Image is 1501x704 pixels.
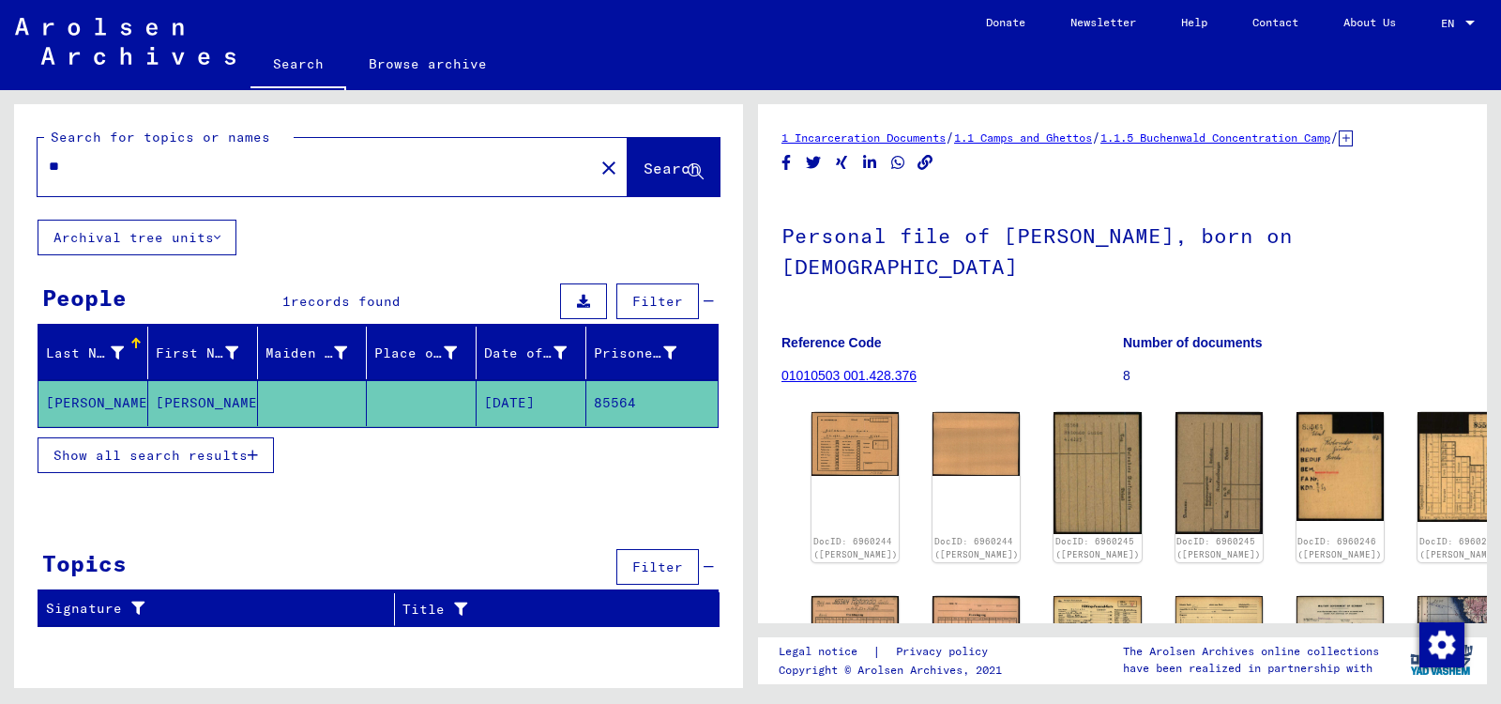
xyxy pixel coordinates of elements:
[265,344,348,363] div: Maiden Name
[148,380,258,426] mat-cell: [PERSON_NAME]
[932,412,1020,475] img: 002.jpg
[1054,596,1141,659] img: 001.jpg
[38,437,274,473] button: Show all search results
[1175,412,1263,534] img: 002.jpg
[1054,412,1141,534] img: 001.jpg
[367,327,477,379] mat-header-cell: Place of Birth
[1296,596,1384,701] img: 001.jpg
[1406,636,1477,683] img: yv_logo.png
[477,380,586,426] mat-cell: [DATE]
[616,549,699,585] button: Filter
[616,283,699,319] button: Filter
[594,344,676,363] div: Prisoner #
[1123,366,1463,386] p: 8
[46,344,124,363] div: Last Name
[781,192,1463,306] h1: Personal file of [PERSON_NAME], born on [DEMOGRAPHIC_DATA]
[954,130,1092,145] a: 1.1 Camps and Ghettos
[594,338,700,368] div: Prisoner #
[402,600,682,620] div: Title
[38,327,148,379] mat-header-cell: Last Name
[1055,536,1140,559] a: DocID: 6960245 ([PERSON_NAME])
[282,293,291,310] span: 1
[1092,129,1100,145] span: /
[1100,130,1330,145] a: 1.1.5 Buchenwald Concentration Camp
[374,338,480,368] div: Place of Birth
[598,157,620,179] mat-icon: close
[781,130,946,145] a: 1 Incarceration Documents
[1123,643,1379,660] p: The Arolsen Archives online collections
[1441,17,1462,30] span: EN
[1419,622,1464,667] img: Change consent
[1330,129,1339,145] span: /
[888,151,908,175] button: Share on WhatsApp
[250,41,346,90] a: Search
[258,327,368,379] mat-header-cell: Maiden Name
[586,380,718,426] mat-cell: 85564
[291,293,401,310] span: records found
[1175,596,1263,660] img: 002.jpg
[38,220,236,255] button: Archival tree units
[53,447,248,464] span: Show all search results
[346,41,509,86] a: Browse archive
[46,338,147,368] div: Last Name
[813,536,898,559] a: DocID: 6960244 ([PERSON_NAME])
[38,380,148,426] mat-cell: [PERSON_NAME]
[832,151,852,175] button: Share on Xing
[779,642,1010,662] div: |
[484,338,590,368] div: Date of Birth
[781,368,917,383] a: 01010503 001.428.376
[1123,660,1379,677] p: have been realized in partnership with
[632,559,683,575] span: Filter
[932,596,1020,651] img: 002.jpg
[156,344,238,363] div: First Name
[934,536,1019,559] a: DocID: 6960244 ([PERSON_NAME])
[644,159,700,177] span: Search
[374,344,457,363] div: Place of Birth
[42,281,127,314] div: People
[628,138,720,196] button: Search
[916,151,935,175] button: Copy link
[46,599,380,619] div: Signature
[1296,412,1384,521] img: 001.jpg
[860,151,880,175] button: Share on LinkedIn
[811,412,899,476] img: 001.jpg
[632,293,683,310] span: Filter
[779,642,872,662] a: Legal notice
[777,151,796,175] button: Share on Facebook
[265,338,371,368] div: Maiden Name
[15,18,235,65] img: Arolsen_neg.svg
[1123,335,1263,350] b: Number of documents
[1176,536,1261,559] a: DocID: 6960245 ([PERSON_NAME])
[51,129,270,145] mat-label: Search for topics or names
[881,642,1010,662] a: Privacy policy
[590,148,628,186] button: Clear
[779,662,1010,679] p: Copyright © Arolsen Archives, 2021
[1297,536,1382,559] a: DocID: 6960246 ([PERSON_NAME])
[946,129,954,145] span: /
[484,344,567,363] div: Date of Birth
[477,327,586,379] mat-header-cell: Date of Birth
[811,596,899,651] img: 001.jpg
[46,594,399,624] div: Signature
[42,546,127,580] div: Topics
[402,594,701,624] div: Title
[804,151,824,175] button: Share on Twitter
[781,335,882,350] b: Reference Code
[156,338,262,368] div: First Name
[586,327,718,379] mat-header-cell: Prisoner #
[148,327,258,379] mat-header-cell: First Name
